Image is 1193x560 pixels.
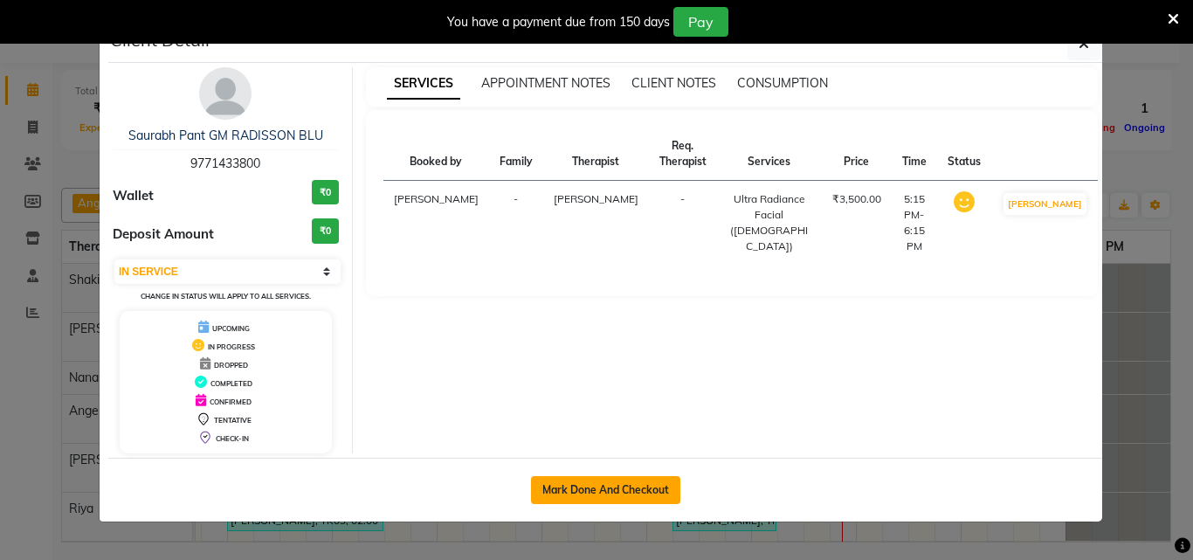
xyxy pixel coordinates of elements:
td: 5:15 PM-6:15 PM [892,181,937,266]
span: DROPPED [214,361,248,370]
td: - [489,181,543,266]
th: Price [822,128,892,181]
button: [PERSON_NAME] [1003,193,1086,215]
span: IN PROGRESS [208,342,255,351]
th: Time [892,128,937,181]
small: Change in status will apply to all services. [141,292,311,301]
span: SERVICES [387,68,460,100]
th: Therapist [543,128,649,181]
a: Saurabh Pant GM RADISSON BLU [128,128,323,143]
div: You have a payment due from 150 days [447,13,670,31]
th: Services [717,128,822,181]
th: Req. Therapist [649,128,717,181]
button: Pay [673,7,728,37]
span: UPCOMING [212,324,250,333]
td: - [649,181,717,266]
span: CLIENT NOTES [631,75,716,91]
span: COMPLETED [210,379,252,388]
span: Deposit Amount [113,225,214,245]
th: Family [489,128,543,181]
span: CHECK-IN [216,434,249,443]
h3: ₹0 [312,218,339,244]
img: avatar [199,67,252,120]
span: Wallet [113,186,154,206]
td: [PERSON_NAME] [383,181,489,266]
span: CONSUMPTION [737,75,828,91]
span: APPOINTMENT NOTES [481,75,610,91]
span: CONFIRMED [210,398,252,406]
h3: ₹0 [312,180,339,205]
div: ₹3,500.00 [832,191,881,207]
div: Ultra Radiance Facial ([DEMOGRAPHIC_DATA]) [728,191,811,254]
button: Mark Done And Checkout [531,476,680,504]
span: TENTATIVE [214,416,252,425]
th: Status [937,128,991,181]
span: 9771433800 [190,156,260,171]
th: Booked by [383,128,489,181]
span: [PERSON_NAME] [554,192,638,205]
